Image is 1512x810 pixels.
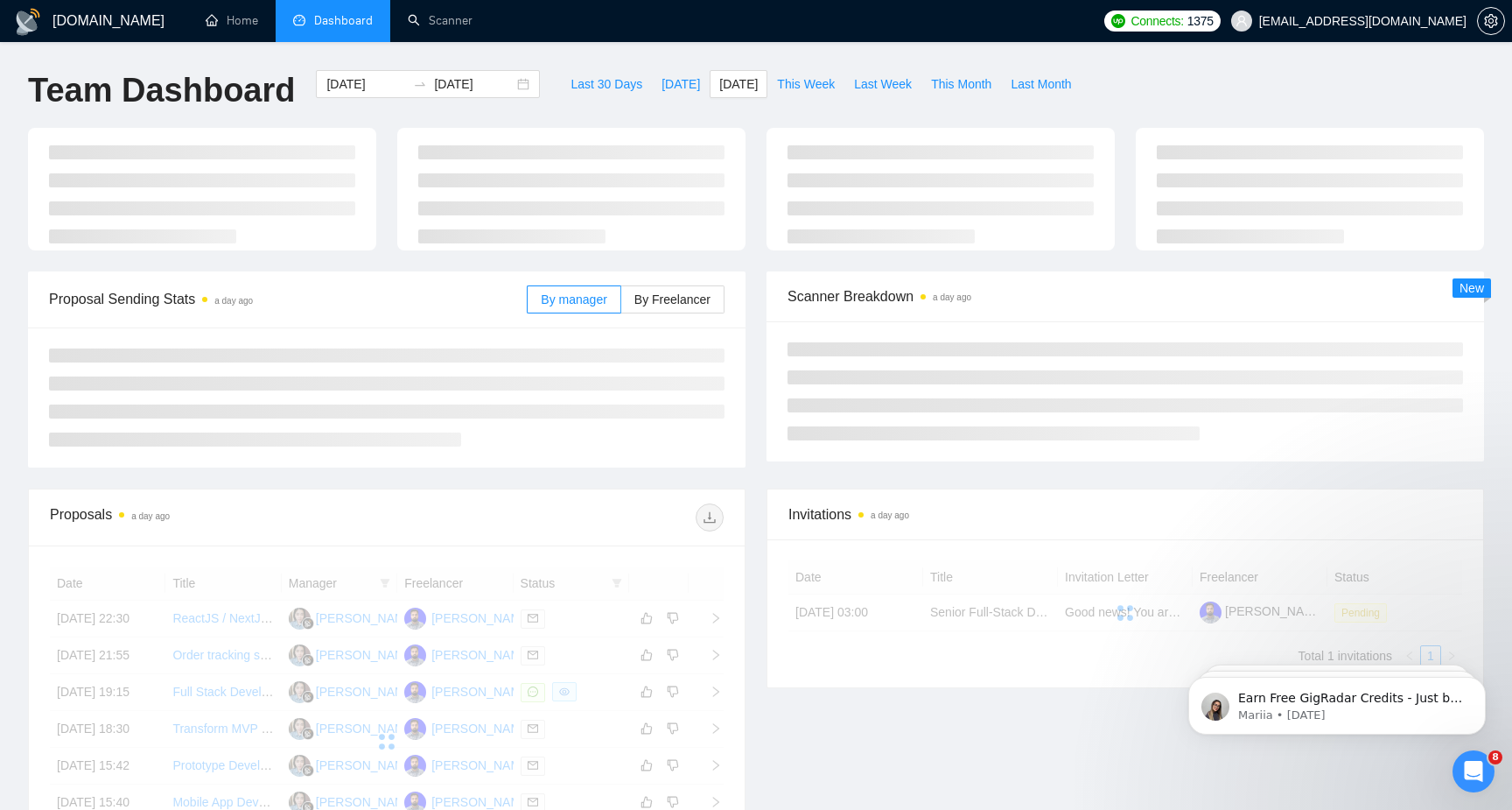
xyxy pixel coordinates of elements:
span: By Freelancer [634,292,710,306]
input: End date [434,74,514,94]
span: swap-right [413,77,427,91]
span: Dashboard [314,13,373,28]
button: Last 30 Days [561,70,652,98]
iframe: Intercom notifications message [1162,640,1512,763]
button: setting [1477,7,1505,35]
span: Scanner Breakdown [787,285,1463,307]
h1: Team Dashboard [28,70,295,111]
span: 1375 [1187,11,1214,31]
button: Last Week [844,70,921,98]
span: Last 30 Days [570,74,642,94]
time: a day ago [131,511,170,521]
button: [DATE] [652,70,710,98]
span: This Week [777,74,835,94]
button: This Month [921,70,1001,98]
span: dashboard [293,14,305,26]
span: This Month [931,74,991,94]
span: New [1459,281,1484,295]
span: [DATE] [719,74,758,94]
span: Connects: [1130,11,1183,31]
a: searchScanner [408,13,472,28]
img: upwork-logo.png [1111,14,1125,28]
a: homeHome [206,13,258,28]
time: a day ago [214,296,253,306]
span: Last Month [1011,74,1071,94]
iframe: Intercom live chat [1452,750,1494,792]
span: Proposal Sending Stats [49,288,527,310]
time: a day ago [933,292,971,302]
img: logo [14,8,42,36]
button: [DATE] [710,70,767,98]
span: [DATE] [661,74,700,94]
span: Invitations [788,504,1462,525]
input: Start date [326,74,406,94]
button: Last Month [1001,70,1081,98]
time: a day ago [871,511,909,520]
span: user [1235,15,1248,27]
div: Proposals [50,504,387,532]
span: to [413,77,427,91]
span: Last Week [854,74,912,94]
span: 8 [1488,750,1502,764]
span: setting [1478,14,1504,28]
button: This Week [767,70,844,98]
span: By manager [541,292,606,306]
a: setting [1477,14,1505,28]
